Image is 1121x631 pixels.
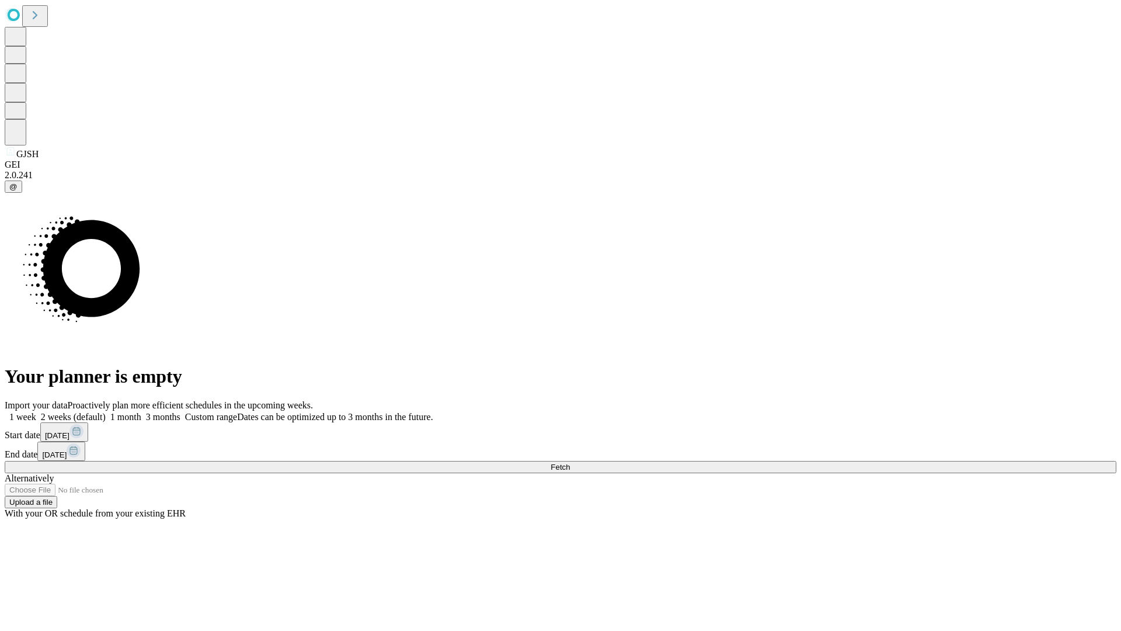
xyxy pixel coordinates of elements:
button: [DATE] [37,442,85,461]
span: Fetch [551,463,570,471]
span: With your OR schedule from your existing EHR [5,508,186,518]
span: Proactively plan more efficient schedules in the upcoming weeks. [68,400,313,410]
div: End date [5,442,1116,461]
button: @ [5,181,22,193]
div: GEI [5,160,1116,170]
div: 2.0.241 [5,170,1116,181]
span: Alternatively [5,473,54,483]
span: 1 month [110,412,141,422]
span: 1 week [9,412,36,422]
span: Import your data [5,400,68,410]
span: GJSH [16,149,39,159]
span: [DATE] [42,450,67,459]
span: 3 months [146,412,180,422]
span: @ [9,182,18,191]
span: Dates can be optimized up to 3 months in the future. [237,412,433,422]
button: Fetch [5,461,1116,473]
button: [DATE] [40,422,88,442]
h1: Your planner is empty [5,366,1116,387]
div: Start date [5,422,1116,442]
span: 2 weeks (default) [41,412,106,422]
span: [DATE] [45,431,69,440]
span: Custom range [185,412,237,422]
button: Upload a file [5,496,57,508]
